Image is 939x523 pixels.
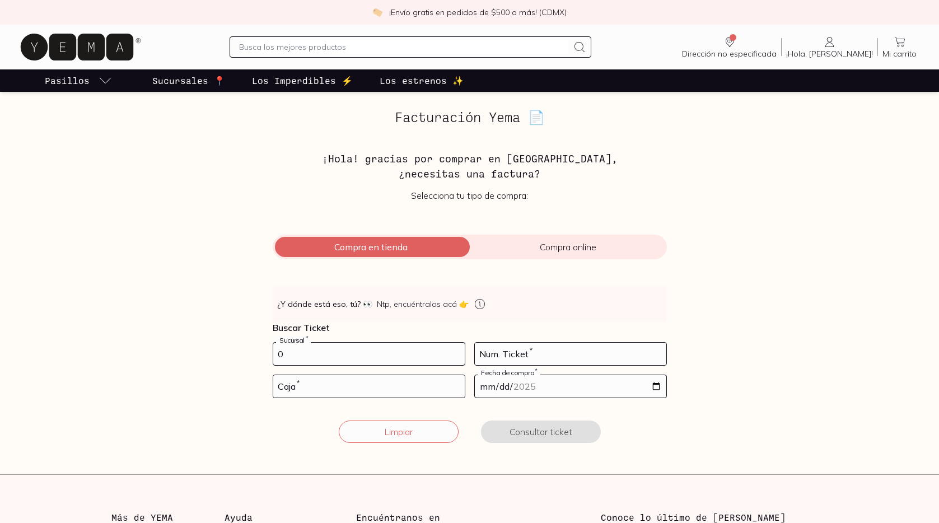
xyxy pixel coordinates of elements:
a: ¡Hola, [PERSON_NAME]! [782,35,877,59]
strong: ¿Y dónde está eso, tú? [277,298,372,310]
a: pasillo-todos-link [43,69,114,92]
input: 14-05-2023 [475,375,666,398]
span: ¡Hola, [PERSON_NAME]! [786,49,873,59]
p: ¡Envío gratis en pedidos de $500 o más! (CDMX) [389,7,567,18]
label: Fecha de compra [478,368,540,377]
input: 728 [273,343,465,365]
h3: ¡Hola! gracias por comprar en [GEOGRAPHIC_DATA], ¿necesitas una factura? [273,151,667,181]
label: Sucursal [276,336,311,344]
button: Consultar ticket [481,421,601,443]
p: Los estrenos ✨ [380,74,464,87]
span: Compra online [470,241,667,253]
span: Dirección no especificada [682,49,777,59]
span: 👀 [363,298,372,310]
p: Buscar Ticket [273,322,667,333]
a: Dirección no especificada [678,35,781,59]
input: Busca los mejores productos [239,40,568,54]
a: Sucursales 📍 [150,69,227,92]
input: 123 [475,343,666,365]
img: check [372,7,382,17]
p: Los Imperdibles ⚡️ [252,74,353,87]
span: Compra en tienda [273,241,470,253]
input: 03 [273,375,465,398]
p: Sucursales 📍 [152,74,225,87]
a: Los estrenos ✨ [377,69,466,92]
span: Mi carrito [882,49,917,59]
a: Los Imperdibles ⚡️ [250,69,355,92]
span: Ntp, encuéntralos acá 👉 [377,298,469,310]
h2: Facturación Yema 📄 [273,110,667,124]
p: Selecciona tu tipo de compra: [273,190,667,201]
button: Limpiar [339,421,459,443]
a: Mi carrito [878,35,921,59]
p: Pasillos [45,74,90,87]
